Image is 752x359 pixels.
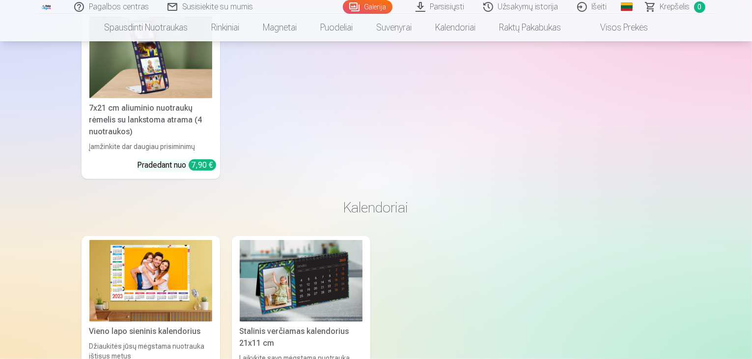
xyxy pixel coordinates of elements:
[85,102,216,138] div: 7x21 cm aliuminio nuotraukų rėmelis su lankstoma atrama (4 nuotraukos)
[89,199,663,216] h3: Kalendoriai
[199,14,251,41] a: Rinkiniai
[85,142,216,151] div: Įamžinkite dar daugiau prisiminimų
[89,240,212,322] img: Vieno lapo sieninis kalendorius
[41,4,52,10] img: /fa5
[308,14,364,41] a: Puodeliai
[240,240,362,322] img: Stalinis verčiamas kalendorius 21x11 cm
[423,14,487,41] a: Kalendoriai
[138,159,216,171] div: Pradedant nuo
[694,1,705,13] span: 0
[487,14,573,41] a: Raktų pakabukas
[92,14,199,41] a: Spausdinti nuotraukas
[573,14,660,41] a: Visos prekės
[85,326,216,337] div: Vieno lapo sieninis kalendorius
[189,159,216,171] div: 7,90 €
[89,16,212,98] img: 7x21 cm aliuminio nuotraukų rėmelis su lankstoma atrama (4 nuotraukos)
[251,14,308,41] a: Magnetai
[236,326,366,349] div: Stalinis verčiamas kalendorius 21x11 cm
[660,1,690,13] span: Krepšelis
[364,14,423,41] a: Suvenyrai
[82,12,220,179] a: 7x21 cm aliuminio nuotraukų rėmelis su lankstoma atrama (4 nuotraukos)7x21 cm aliuminio nuotraukų...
